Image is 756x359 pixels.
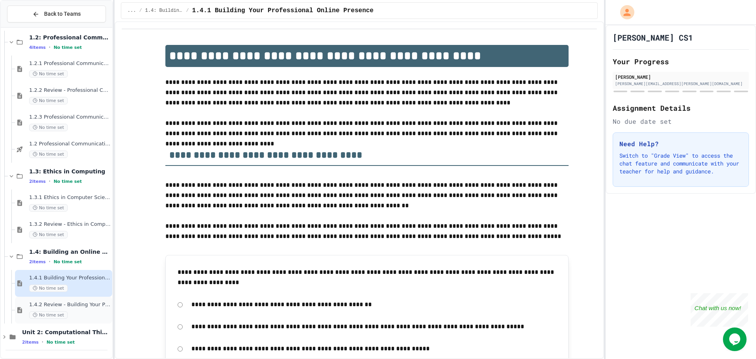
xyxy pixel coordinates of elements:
span: 1.2: Professional Communication [29,34,111,41]
span: 1.4.1 Building Your Professional Online Presence [192,6,374,15]
span: 1.2.2 Review - Professional Communication [29,87,111,94]
h1: [PERSON_NAME] CS1 [613,32,693,43]
span: • [42,339,43,345]
span: No time set [29,151,68,158]
h2: Assignment Details [613,102,749,113]
span: 1.3.1 Ethics in Computer Science [29,194,111,201]
span: No time set [29,204,68,212]
iframe: chat widget [723,327,748,351]
h2: Your Progress [613,56,749,67]
span: 2 items [29,179,46,184]
div: My Account [612,3,636,21]
span: 1.4: Building an Online Presence [29,248,111,255]
span: 1.3.2 Review - Ethics in Computer Science [29,221,111,228]
div: [PERSON_NAME] [615,73,747,80]
span: 1.3: Ethics in Computing [29,168,111,175]
span: No time set [29,70,68,78]
span: No time set [29,285,68,292]
span: No time set [54,179,82,184]
span: / [186,7,189,14]
span: 1.2.1 Professional Communication [29,60,111,67]
span: No time set [29,231,68,238]
span: 1.2 Professional Communication [29,141,111,147]
p: Switch to "Grade View" to access the chat feature and communicate with your teacher for help and ... [619,152,742,175]
span: No time set [29,97,68,104]
span: No time set [46,340,75,345]
span: • [49,44,50,50]
span: 1.4: Building an Online Presence [145,7,183,14]
span: • [49,259,50,265]
span: 2 items [29,259,46,264]
button: Back to Teams [7,6,106,22]
span: / [139,7,142,14]
h3: Need Help? [619,139,742,149]
span: No time set [29,311,68,319]
span: 1.4.2 Review - Building Your Professional Online Presence [29,301,111,308]
span: No time set [54,45,82,50]
span: 1.4.1 Building Your Professional Online Presence [29,275,111,281]
span: 1.2.3 Professional Communication Challenge [29,114,111,121]
span: Unit 2: Computational Thinking & Problem-Solving [22,329,111,336]
iframe: chat widget [691,293,748,327]
span: Back to Teams [44,10,81,18]
span: 2 items [22,340,39,345]
span: 4 items [29,45,46,50]
div: No due date set [613,117,749,126]
span: ... [128,7,136,14]
div: [PERSON_NAME][EMAIL_ADDRESS][PERSON_NAME][DOMAIN_NAME] [615,81,747,87]
span: No time set [29,124,68,131]
span: • [49,178,50,184]
span: No time set [54,259,82,264]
